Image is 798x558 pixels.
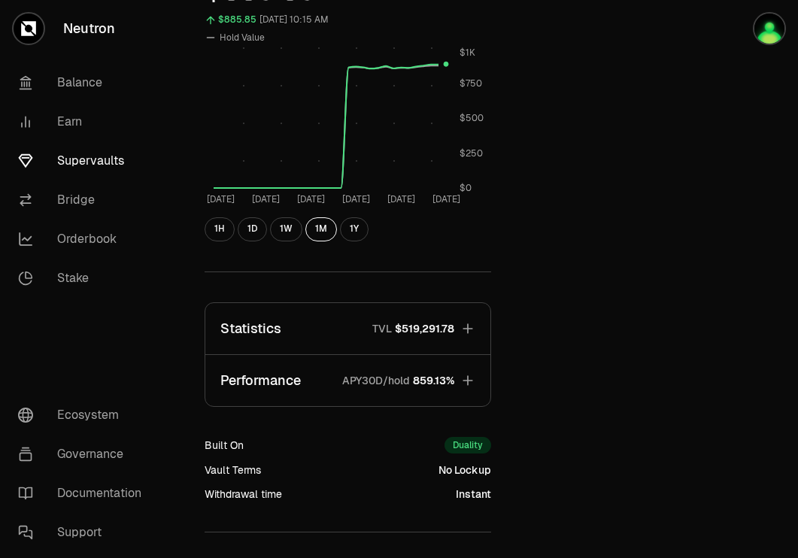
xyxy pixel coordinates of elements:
[342,373,410,388] p: APY30D/hold
[460,147,483,159] tspan: $250
[305,217,337,241] button: 1M
[460,183,472,195] tspan: $0
[372,321,392,336] p: TVL
[445,437,491,453] div: Duality
[220,370,301,391] p: Performance
[342,193,370,205] tspan: [DATE]
[438,462,491,478] div: No Lockup
[754,14,784,44] img: Atom Staking
[6,513,162,552] a: Support
[460,113,484,125] tspan: $500
[413,373,454,388] span: 859.13%
[6,259,162,298] a: Stake
[270,217,302,241] button: 1W
[259,11,329,29] div: [DATE] 10:15 AM
[6,141,162,180] a: Supervaults
[207,193,235,205] tspan: [DATE]
[205,355,490,406] button: PerformanceAPY30D/hold859.13%
[6,396,162,435] a: Ecosystem
[432,193,460,205] tspan: [DATE]
[205,462,261,478] div: Vault Terms
[460,47,475,59] tspan: $1K
[252,193,280,205] tspan: [DATE]
[205,438,244,453] div: Built On
[6,435,162,474] a: Governance
[220,318,281,339] p: Statistics
[6,474,162,513] a: Documentation
[340,217,369,241] button: 1Y
[387,193,415,205] tspan: [DATE]
[218,11,256,29] div: $885.85
[205,303,490,354] button: StatisticsTVL$519,291.78
[6,220,162,259] a: Orderbook
[6,180,162,220] a: Bridge
[395,321,454,336] span: $519,291.78
[297,193,325,205] tspan: [DATE]
[6,102,162,141] a: Earn
[220,32,265,44] span: Hold Value
[6,63,162,102] a: Balance
[460,77,482,89] tspan: $750
[238,217,267,241] button: 1D
[205,217,235,241] button: 1H
[456,487,491,502] div: Instant
[205,487,282,502] div: Withdrawal time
